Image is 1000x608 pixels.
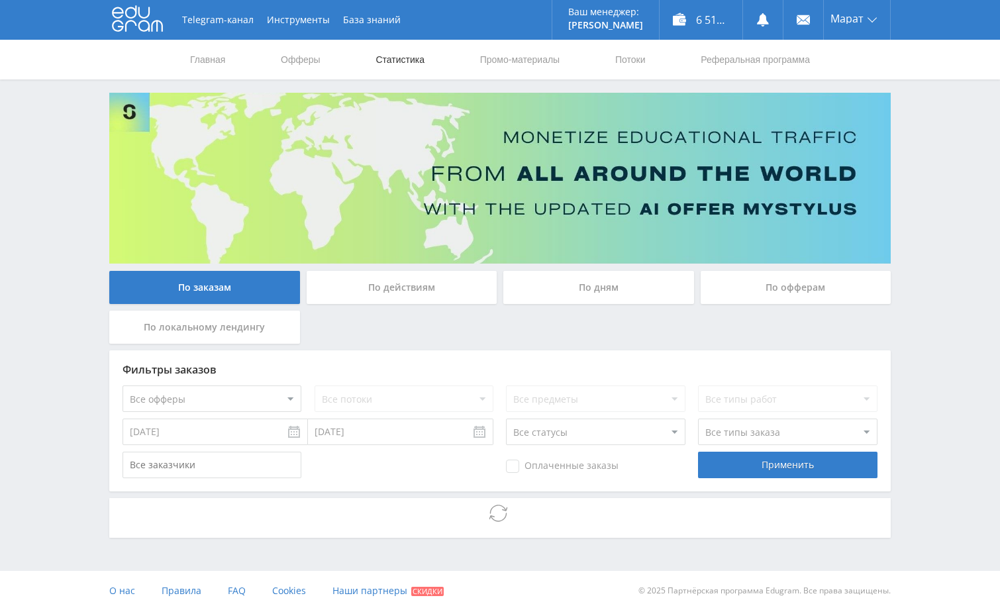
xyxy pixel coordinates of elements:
input: Все заказчики [123,452,301,478]
p: Ваш менеджер: [568,7,643,17]
div: По офферам [701,271,891,304]
span: FAQ [228,584,246,597]
span: Правила [162,584,201,597]
span: Марат [830,13,864,24]
span: Cookies [272,584,306,597]
span: О нас [109,584,135,597]
a: Офферы [279,40,322,79]
a: Главная [189,40,226,79]
p: [PERSON_NAME] [568,20,643,30]
a: Реферальная программа [699,40,811,79]
div: Применить [698,452,877,478]
span: Скидки [411,587,444,596]
div: По действиям [307,271,497,304]
img: Banner [109,93,891,264]
div: По дням [503,271,694,304]
a: Промо-материалы [479,40,561,79]
div: Фильтры заказов [123,364,877,376]
span: Наши партнеры [332,584,407,597]
div: По заказам [109,271,300,304]
span: Оплаченные заказы [506,460,619,473]
div: По локальному лендингу [109,311,300,344]
a: Потоки [614,40,647,79]
a: Статистика [374,40,426,79]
